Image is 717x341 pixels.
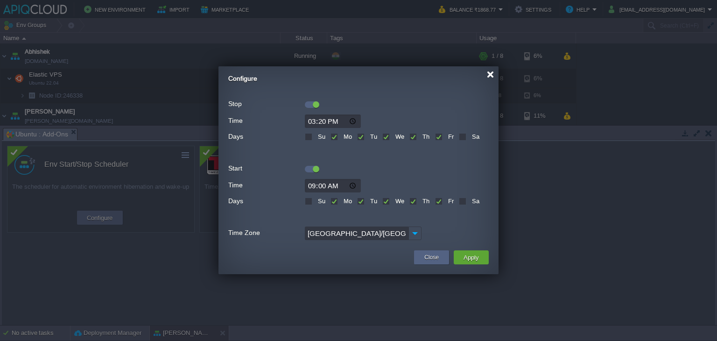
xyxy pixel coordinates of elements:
label: Start [228,162,304,175]
label: Su [316,133,325,140]
label: Time [228,114,304,127]
label: Mo [341,198,352,205]
label: Su [316,198,325,205]
label: We [393,133,404,140]
label: Time Zone [228,227,304,239]
label: Stop [228,98,304,110]
label: We [393,198,404,205]
label: Tu [368,198,377,205]
span: Configure [228,75,257,82]
label: Tu [368,133,377,140]
label: Fr [446,133,454,140]
label: Sa [470,133,479,140]
label: Mo [341,133,352,140]
label: Sa [470,198,479,205]
label: Days [228,195,304,207]
label: Th [420,133,429,140]
button: Apply [461,252,482,263]
label: Fr [446,198,454,205]
label: Th [420,198,429,205]
button: Close [424,253,439,262]
label: Time [228,179,304,192]
label: Days [228,130,304,143]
